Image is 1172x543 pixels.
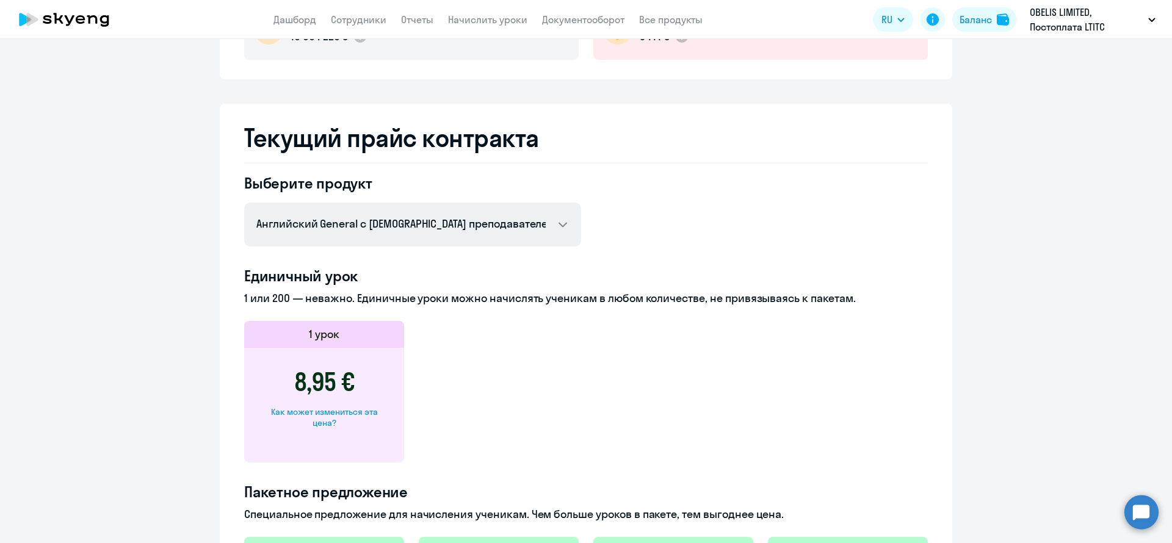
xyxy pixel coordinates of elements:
a: Сотрудники [331,13,386,26]
button: RU [873,7,913,32]
a: Документооборот [542,13,624,26]
span: RU [881,12,892,27]
img: balance [997,13,1009,26]
h4: Пакетное предложение [244,482,928,502]
a: Начислить уроки [448,13,527,26]
h4: Единичный урок [244,266,928,286]
div: Баланс [960,12,992,27]
h5: 1 урок [309,326,339,342]
a: Отчеты [401,13,433,26]
button: OBELIS LIMITED, Постоплата LTITC [1024,5,1162,34]
h2: Текущий прайс контракта [244,123,928,153]
h4: Выберите продукт [244,173,581,193]
div: Как может измениться эта цена? [264,406,385,428]
button: Балансbalance [952,7,1016,32]
p: 1 или 200 — неважно. Единичные уроки можно начислять ученикам в любом количестве, не привязываясь... [244,290,928,306]
h3: 8,95 € [294,367,355,397]
a: Все продукты [639,13,703,26]
p: Специальное предложение для начисления ученикам. Чем больше уроков в пакете, тем выгоднее цена. [244,506,928,522]
p: OBELIS LIMITED, Постоплата LTITC [1030,5,1143,34]
a: Дашборд [273,13,316,26]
